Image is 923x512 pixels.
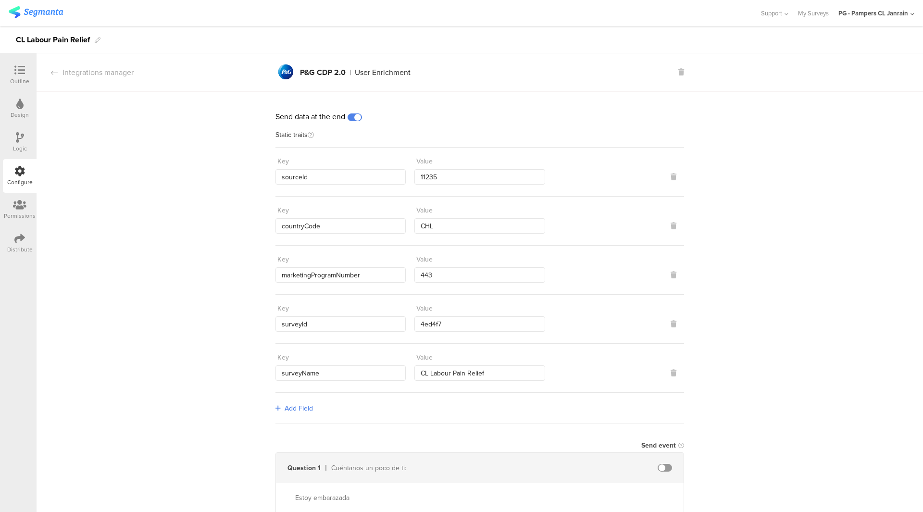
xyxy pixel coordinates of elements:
[13,144,27,153] div: Logic
[37,67,134,78] div: Integrations manager
[416,303,433,313] div: Value
[414,169,545,185] input: Enter value...
[275,169,406,185] input: Enter key...
[9,6,63,18] img: segmanta logo
[416,156,433,166] div: Value
[416,352,433,362] div: Value
[641,440,676,450] div: Send event
[414,267,545,283] input: Enter value...
[355,69,411,76] div: User Enrichment
[414,218,545,234] input: Enter value...
[7,245,33,254] div: Distribute
[414,316,545,332] input: Enter value...
[4,212,36,220] div: Permissions
[275,132,684,148] div: Static traits
[277,303,289,313] div: Key
[349,69,351,76] div: |
[416,205,433,215] div: Value
[285,403,313,413] span: Add Field
[277,156,289,166] div: Key
[275,111,684,122] div: Send data at the end
[277,254,289,264] div: Key
[11,111,29,119] div: Design
[275,218,406,234] input: Enter key...
[277,205,289,215] div: Key
[10,77,29,86] div: Outline
[416,254,433,264] div: Value
[277,352,289,362] div: Key
[275,267,406,283] input: Enter key...
[838,9,908,18] div: PG - Pampers CL Janrain
[7,178,33,187] div: Configure
[287,463,321,473] div: Question 1
[275,365,406,381] input: Enter key...
[295,493,506,503] div: Estoy embarazada
[761,9,782,18] span: Support
[16,32,90,48] div: CL Labour Pain Relief
[275,316,406,332] input: Enter key...
[414,365,545,381] input: Enter value...
[300,69,346,76] div: P&G CDP 2.0
[331,463,506,473] div: Cuéntanos un poco de ti:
